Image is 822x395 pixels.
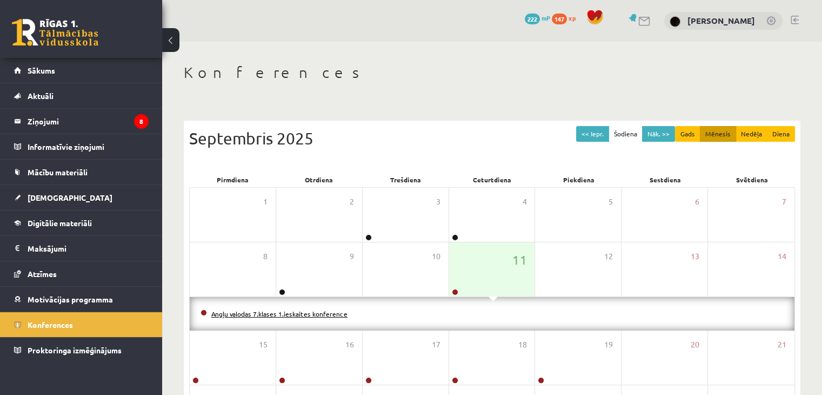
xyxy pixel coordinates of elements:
button: Mēnesis [700,126,736,142]
span: mP [542,14,550,22]
legend: Informatīvie ziņojumi [28,134,149,159]
div: Pirmdiena [189,172,276,187]
span: 5 [609,196,613,208]
span: 20 [691,339,699,351]
span: 6 [695,196,699,208]
span: 10 [432,251,440,262]
span: 13 [691,251,699,262]
span: Atzīmes [28,269,57,279]
span: 16 [345,339,354,351]
a: [PERSON_NAME] [687,15,755,26]
a: Atzīmes [14,261,149,286]
span: 8 [263,251,268,262]
span: 222 [525,14,540,24]
span: Digitālie materiāli [28,218,92,228]
span: 14 [778,251,786,262]
span: 147 [552,14,567,24]
div: Sestdiena [622,172,709,187]
h1: Konferences [184,63,800,82]
div: Svētdiena [709,172,795,187]
span: 1 [263,196,268,208]
span: 12 [604,251,613,262]
span: [DEMOGRAPHIC_DATA] [28,193,112,202]
span: 21 [778,339,786,351]
a: Rīgas 1. Tālmācības vidusskola [12,19,98,46]
a: Maksājumi [14,236,149,261]
button: Šodiena [609,126,643,142]
a: Proktoringa izmēģinājums [14,338,149,363]
span: Proktoringa izmēģinājums [28,345,122,355]
a: 147 xp [552,14,581,22]
span: Konferences [28,320,73,330]
div: Septembris 2025 [189,126,795,150]
a: [DEMOGRAPHIC_DATA] [14,185,149,210]
button: Diena [767,126,795,142]
span: 3 [436,196,440,208]
i: 8 [134,114,149,129]
div: Piekdiena [536,172,622,187]
span: Mācību materiāli [28,167,88,177]
span: 4 [522,196,526,208]
legend: Ziņojumi [28,109,149,134]
button: Gads [675,126,700,142]
span: 19 [604,339,613,351]
span: 9 [350,251,354,262]
legend: Maksājumi [28,236,149,261]
a: Aktuāli [14,83,149,108]
a: Digitālie materiāli [14,210,149,235]
span: xp [569,14,576,22]
div: Trešdiena [362,172,449,187]
a: Ziņojumi8 [14,109,149,134]
a: Angļu valodas 7.klases 1.ieskaites konference [211,310,347,318]
span: Sākums [28,65,55,75]
a: Konferences [14,312,149,337]
span: 7 [782,196,786,208]
a: Mācību materiāli [14,160,149,185]
a: Sākums [14,58,149,83]
img: Linda Rutka [670,16,680,27]
div: Ceturtdiena [449,172,535,187]
a: 222 mP [525,14,550,22]
a: Informatīvie ziņojumi [14,134,149,159]
span: 15 [259,339,268,351]
span: 2 [350,196,354,208]
span: 18 [518,339,526,351]
span: Motivācijas programma [28,294,113,304]
button: << Iepr. [576,126,609,142]
span: Aktuāli [28,91,54,101]
div: Otrdiena [276,172,362,187]
button: Nedēļa [736,126,767,142]
span: 17 [432,339,440,351]
a: Motivācijas programma [14,287,149,312]
button: Nāk. >> [642,126,675,142]
span: 11 [512,251,526,269]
